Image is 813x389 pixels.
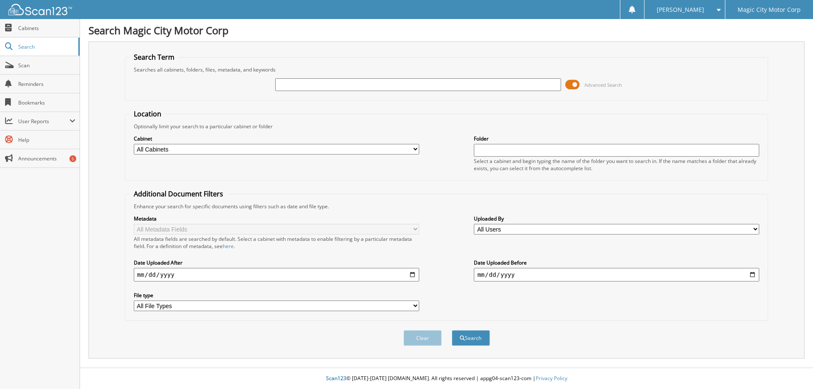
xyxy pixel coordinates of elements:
label: Cabinet [134,135,419,142]
div: © [DATE]-[DATE] [DOMAIN_NAME]. All rights reserved | appg04-scan123-com | [80,368,813,389]
h1: Search Magic City Motor Corp [88,23,805,37]
span: Search [18,43,74,50]
legend: Additional Document Filters [130,189,227,199]
label: Uploaded By [474,215,759,222]
a: Privacy Policy [536,375,567,382]
button: Search [452,330,490,346]
div: Optionally limit your search to a particular cabinet or folder [130,123,764,130]
label: Folder [474,135,759,142]
div: Searches all cabinets, folders, files, metadata, and keywords [130,66,764,73]
div: 5 [69,155,76,162]
span: Announcements [18,155,75,162]
span: [PERSON_NAME] [657,7,704,12]
span: Cabinets [18,25,75,32]
label: Date Uploaded Before [474,259,759,266]
span: User Reports [18,118,69,125]
label: File type [134,292,419,299]
label: Date Uploaded After [134,259,419,266]
img: scan123-logo-white.svg [8,4,72,15]
span: Scan [18,62,75,69]
span: Advanced Search [584,82,622,88]
span: Reminders [18,80,75,88]
label: Metadata [134,215,419,222]
span: Scan123 [326,375,346,382]
a: here [223,243,234,250]
div: Enhance your search for specific documents using filters such as date and file type. [130,203,764,210]
div: Select a cabinet and begin typing the name of the folder you want to search in. If the name match... [474,157,759,172]
input: start [134,268,419,281]
legend: Location [130,109,166,119]
span: Help [18,136,75,143]
div: All metadata fields are searched by default. Select a cabinet with metadata to enable filtering b... [134,235,419,250]
span: Magic City Motor Corp [738,7,801,12]
span: Bookmarks [18,99,75,106]
legend: Search Term [130,52,179,62]
button: Clear [404,330,442,346]
input: end [474,268,759,281]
